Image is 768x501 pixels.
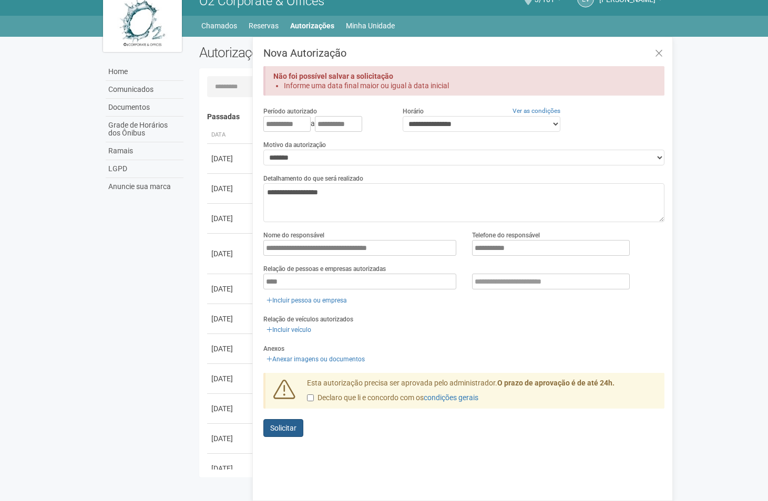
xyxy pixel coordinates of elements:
div: [DATE] [211,248,250,259]
input: Declaro que li e concordo com oscondições gerais [307,394,314,401]
a: Documentos [106,99,183,117]
label: Motivo da autorização [263,140,326,150]
div: [DATE] [211,183,250,194]
a: condições gerais [424,393,478,402]
span: Solicitar [270,424,296,432]
div: [DATE] [211,153,250,164]
a: Chamados [201,18,237,33]
a: Home [106,63,183,81]
a: Ramais [106,142,183,160]
h4: Passadas [207,113,658,121]
a: LGPD [106,160,183,178]
a: Ver as condições [513,107,560,114]
th: Data [207,127,254,144]
div: [DATE] [211,433,250,444]
div: [DATE] [211,314,250,324]
li: Informe uma data final maior ou igual à data inicial [284,81,646,90]
a: Comunicados [106,81,183,99]
a: Minha Unidade [346,18,395,33]
label: Declaro que li e concordo com os [307,393,478,403]
a: Anuncie sua marca [106,178,183,195]
div: [DATE] [211,213,250,224]
label: Horário [403,107,424,116]
button: Solicitar [263,419,303,437]
a: Grade de Horários dos Ônibus [106,117,183,142]
h3: Nova Autorização [263,48,664,58]
a: Autorizações [290,18,334,33]
div: [DATE] [211,463,250,474]
strong: O prazo de aprovação é de até 24h. [497,379,615,387]
a: Incluir pessoa ou empresa [263,295,350,306]
div: a [263,116,386,132]
label: Telefone do responsável [472,231,540,240]
a: Anexar imagens ou documentos [263,353,368,365]
a: Incluir veículo [263,324,314,336]
div: Esta autorização precisa ser aprovada pelo administrador. [299,378,665,409]
div: [DATE] [211,373,250,384]
div: [DATE] [211,284,250,294]
div: [DATE] [211,403,250,414]
h2: Autorizações [199,45,424,60]
label: Relação de veículos autorizados [263,315,353,324]
a: Reservas [249,18,279,33]
label: Detalhamento do que será realizado [263,174,363,183]
div: [DATE] [211,343,250,354]
label: Anexos [263,344,284,353]
label: Relação de pessoas e empresas autorizadas [263,264,386,274]
label: Nome do responsável [263,231,324,240]
label: Período autorizado [263,107,317,116]
strong: Não foi possível salvar a solicitação [273,72,393,80]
